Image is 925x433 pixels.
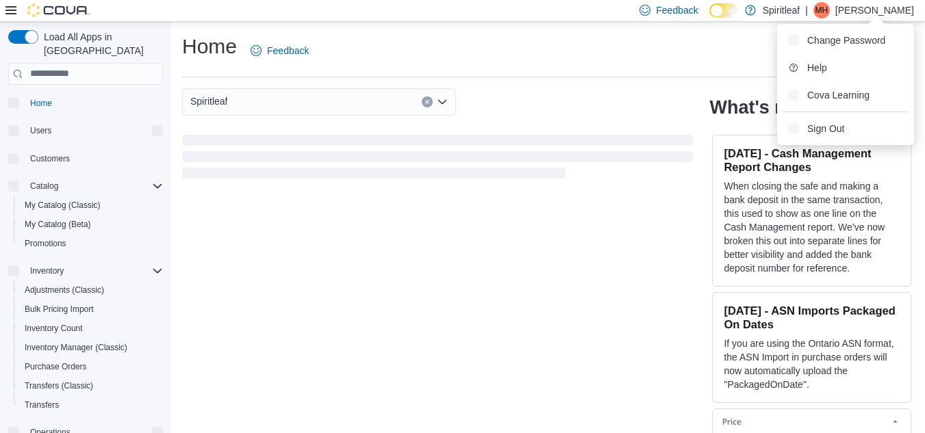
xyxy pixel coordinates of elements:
span: Inventory Count [19,320,163,337]
span: Change Password [807,34,885,47]
span: My Catalog (Classic) [25,200,101,211]
span: Customers [30,153,70,164]
span: Adjustments (Classic) [19,282,163,298]
span: Help [807,61,827,75]
span: Inventory Manager (Classic) [19,339,163,356]
button: Inventory [25,263,69,279]
span: MH [815,2,828,18]
span: Feedback [656,3,698,17]
span: Customers [25,150,163,167]
a: Home [25,95,58,111]
a: Transfers [19,397,64,413]
span: Purchase Orders [19,358,163,375]
span: Spiritleaf [190,93,227,109]
span: Bulk Pricing Import [19,301,163,317]
button: Adjustments (Classic) [14,280,168,300]
button: Bulk Pricing Import [14,300,168,319]
button: Transfers (Classic) [14,376,168,395]
span: Adjustments (Classic) [25,285,104,296]
button: Catalog [25,178,64,194]
a: Bulk Pricing Import [19,301,99,317]
button: Cova Learning [783,84,909,106]
p: Spiritleaf [763,2,800,18]
button: Customers [3,148,168,168]
span: My Catalog (Beta) [19,216,163,233]
button: Change Password [783,29,909,51]
button: Home [3,93,168,113]
h1: Home [182,33,237,60]
button: Promotions [14,234,168,253]
h3: [DATE] - ASN Imports Packaged On Dates [724,304,900,331]
p: When closing the safe and making a bank deposit in the same transaction, this used to show as one... [724,179,900,275]
p: If you are using the Ontario ASN format, the ASN Import in purchase orders will now automatically... [724,337,900,391]
span: Promotions [25,238,66,249]
img: Cova [27,3,89,17]
span: Cova Learning [807,88,870,102]
span: Catalog [30,181,58,192]
a: Customers [25,150,75,167]
a: Feedback [245,37,314,64]
span: Feedback [267,44,309,57]
span: Purchase Orders [25,361,87,372]
button: Catalog [3,176,168,196]
a: Promotions [19,235,72,252]
input: Dark Mode [709,3,738,18]
span: My Catalog (Classic) [19,197,163,213]
span: Transfers [19,397,163,413]
span: Inventory Manager (Classic) [25,342,127,353]
button: Inventory Manager (Classic) [14,338,168,357]
button: Open list of options [437,96,448,107]
span: Transfers [25,399,59,410]
button: Inventory [3,261,168,280]
span: Home [30,98,52,109]
a: Adjustments (Classic) [19,282,110,298]
span: Transfers (Classic) [25,380,93,391]
button: Purchase Orders [14,357,168,376]
span: Bulk Pricing Import [25,304,94,315]
a: My Catalog (Classic) [19,197,106,213]
a: Inventory Count [19,320,88,337]
span: My Catalog (Beta) [25,219,91,230]
span: Users [25,122,163,139]
span: Catalog [25,178,163,194]
span: Load All Apps in [GEOGRAPHIC_DATA] [38,30,163,57]
span: Sign Out [807,122,844,135]
button: Users [3,121,168,140]
button: Help [783,57,909,79]
button: Transfers [14,395,168,415]
span: Inventory [30,265,64,276]
button: Users [25,122,57,139]
h3: [DATE] - Cash Management Report Changes [724,146,900,174]
p: | [805,2,808,18]
p: [PERSON_NAME] [835,2,914,18]
span: Inventory [25,263,163,279]
button: My Catalog (Beta) [14,215,168,234]
span: Transfers (Classic) [19,378,163,394]
a: Purchase Orders [19,358,92,375]
span: Loading [182,137,693,181]
h2: What's new [709,96,810,118]
button: Inventory Count [14,319,168,338]
a: Inventory Manager (Classic) [19,339,133,356]
span: Promotions [19,235,163,252]
button: Clear input [422,96,433,107]
div: Matthew H [813,2,830,18]
button: My Catalog (Classic) [14,196,168,215]
a: My Catalog (Beta) [19,216,97,233]
span: Home [25,94,163,111]
button: Sign Out [783,118,909,140]
span: Inventory Count [25,323,83,334]
span: Users [30,125,51,136]
a: Transfers (Classic) [19,378,99,394]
